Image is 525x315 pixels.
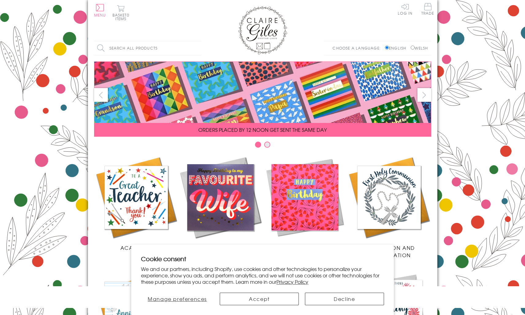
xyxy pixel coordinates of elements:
[305,293,384,305] button: Decline
[94,141,431,151] div: Carousel Pagination
[94,41,201,55] input: Search all products
[276,278,308,285] a: Privacy Policy
[363,244,415,259] span: Communion and Confirmation
[411,45,428,51] label: Welsh
[94,155,178,251] a: Academic
[120,244,152,251] span: Academic
[178,155,263,251] a: New Releases
[200,244,240,251] span: New Releases
[112,5,129,20] button: Basket0 items
[263,155,347,251] a: Birthdays
[421,3,434,15] span: Trade
[94,88,108,102] button: prev
[347,155,431,259] a: Communion and Confirmation
[195,41,201,55] input: Search
[94,12,106,18] span: Menu
[264,142,270,148] button: Carousel Page 2
[421,3,434,16] a: Trade
[141,266,384,285] p: We and our partners, including Shopify, use cookies and other technologies to personalize your ex...
[417,88,431,102] button: next
[290,244,319,251] span: Birthdays
[411,46,415,50] input: Welsh
[141,293,214,305] button: Manage preferences
[385,46,389,50] input: English
[385,45,409,51] label: English
[238,6,287,54] img: Claire Giles Greetings Cards
[255,142,261,148] button: Carousel Page 1 (Current Slide)
[398,3,413,15] a: Log In
[141,254,384,263] h2: Cookie consent
[198,126,327,133] span: ORDERS PLACED BY 12 NOON GET SENT THE SAME DAY
[115,12,129,21] span: 0 items
[333,45,384,51] p: Choose a language:
[148,295,207,302] span: Manage preferences
[220,293,299,305] button: Accept
[94,4,106,17] button: Menu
